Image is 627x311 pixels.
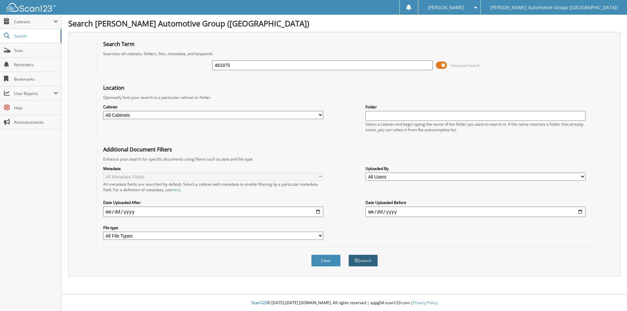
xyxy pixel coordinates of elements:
div: Optionally limit your search to a particular cabinet or folder [100,95,589,100]
span: Reminders [14,62,58,68]
button: Clear [311,255,341,267]
span: Announcements [14,119,58,125]
label: File type [103,225,323,230]
legend: Additional Document Filters [100,146,175,153]
a: here [172,187,180,193]
span: Scan123 [251,300,267,305]
div: Searches all cabinets, folders, files, metadata, and keywords [100,51,589,56]
div: Enhance your search for specific documents using filters such as date and file type. [100,156,589,162]
input: end [365,207,586,217]
span: Bookmarks [14,76,58,82]
legend: Search Term [100,40,138,48]
iframe: Chat Widget [594,280,627,311]
div: All metadata fields are searched by default. Select a cabinet with metadata to enable filtering b... [103,181,323,193]
label: Folder [365,104,586,110]
span: Help [14,105,58,111]
label: Date Uploaded Before [365,200,586,205]
div: © [DATE]-[DATE] [DOMAIN_NAME]. All rights reserved | appg04-scan123-com | [62,295,627,311]
label: Uploaded By [365,166,586,171]
input: start [103,207,323,217]
div: Select a cabinet and begin typing the name of the folder you want to search in. If the name match... [365,121,586,132]
img: scan123-logo-white.svg [7,3,56,12]
h1: Search [PERSON_NAME] Automotive Group ([GEOGRAPHIC_DATA]) [68,18,620,29]
label: Metadata [103,166,323,171]
label: Date Uploaded After [103,200,323,205]
legend: Location [100,84,128,91]
span: User Reports [14,91,54,96]
span: [PERSON_NAME] [428,6,464,9]
span: Advanced Search [451,63,480,68]
button: Search [348,255,378,267]
span: [PERSON_NAME] Automotive Group ([GEOGRAPHIC_DATA]) [490,6,618,9]
span: Cabinets [14,19,54,24]
label: Cabinet [103,104,323,110]
a: Privacy Policy [413,300,438,305]
span: Search [14,33,57,39]
span: Scan [14,48,58,53]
